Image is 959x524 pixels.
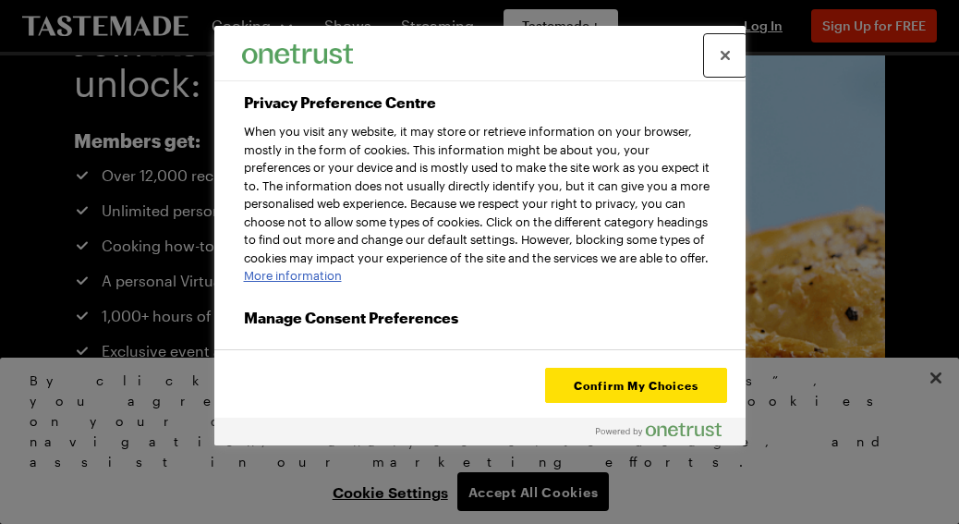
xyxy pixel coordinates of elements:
div: Company Logo [242,35,353,72]
button: Close [705,35,746,76]
div: When you visit any website, it may store or retrieve information on your browser, mostly in the f... [244,123,717,285]
a: Powered by OneTrust Opens in a new Tab [596,422,736,445]
a: More information about your privacy, opens in a new tab [244,268,342,283]
div: Privacy Preference Centre [214,26,746,445]
img: Powered by OneTrust Opens in a new Tab [596,422,722,437]
img: Company Logo [242,44,353,64]
div: Preference center [214,26,746,445]
button: Confirm My Choices [545,368,726,403]
h3: Manage Consent Preferences [244,309,717,337]
h2: Privacy Preference Centre [244,91,717,114]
